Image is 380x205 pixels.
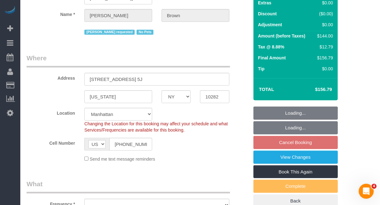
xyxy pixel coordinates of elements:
[162,9,229,22] input: Last Name
[258,66,265,72] label: Tip
[315,44,333,50] div: $12.79
[84,121,228,132] span: Changing the Location for this booking may affect your schedule and what Services/Frequencies are...
[258,11,277,17] label: Discount
[4,6,16,15] img: Automaid Logo
[296,87,332,92] h4: $156.79
[22,73,80,81] label: Address
[200,90,229,103] input: Zip Code
[315,66,333,72] div: $0.00
[258,44,284,50] label: Tax @ 8.88%
[253,151,338,164] a: View Changes
[84,30,135,35] span: [PERSON_NAME] requested
[22,108,80,116] label: Location
[315,33,333,39] div: $144.00
[258,22,282,28] label: Adjustment
[22,9,80,17] label: Name *
[258,33,305,39] label: Amount (before Taxes)
[84,90,152,103] input: City
[258,55,286,61] label: Final Amount
[22,138,80,146] label: Cell Number
[359,184,374,199] iframe: Intercom live chat
[90,157,155,162] span: Send me text message reminders
[137,30,153,35] span: No Pets
[27,179,230,193] legend: What
[109,138,152,151] input: Cell Number
[372,184,377,189] span: 4
[315,11,333,17] div: ($0.00)
[259,87,274,92] strong: Total
[253,165,338,178] a: Book This Again
[84,9,152,22] input: First Name
[315,22,333,28] div: $0.00
[315,55,333,61] div: $156.79
[27,53,230,67] legend: Where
